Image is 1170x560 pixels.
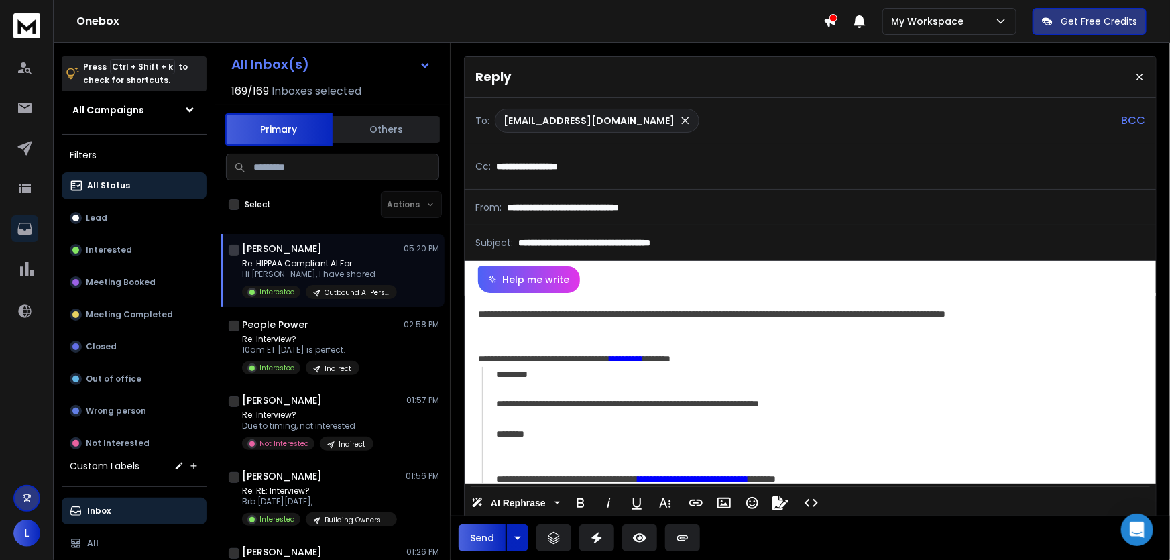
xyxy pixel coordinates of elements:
[62,398,207,425] button: Wrong person
[76,13,823,30] h1: Onebox
[652,490,678,516] button: More Text
[325,288,389,298] p: Outbound AI Personalized
[1033,8,1147,35] button: Get Free Credits
[86,374,141,384] p: Out of office
[259,287,295,297] p: Interested
[404,319,439,330] p: 02:58 PM
[475,160,491,173] p: Cc:
[62,366,207,392] button: Out of office
[339,439,365,449] p: Indirect
[62,430,207,457] button: Not Interested
[242,269,397,280] p: Hi [PERSON_NAME], I have shared
[87,538,99,549] p: All
[62,498,207,524] button: Inbox
[242,318,308,331] h1: People Power
[87,506,111,516] p: Inbox
[86,309,173,320] p: Meeting Completed
[406,471,439,482] p: 01:56 PM
[891,15,969,28] p: My Workspace
[242,496,397,507] p: Brb [DATE][DATE],
[475,68,511,87] p: Reply
[221,51,442,78] button: All Inbox(s)
[62,333,207,360] button: Closed
[624,490,650,516] button: Underline (Ctrl+U)
[70,459,139,473] h3: Custom Labels
[259,363,295,373] p: Interested
[110,59,175,74] span: Ctrl + Shift + k
[325,363,351,374] p: Indirect
[488,498,548,509] span: AI Rephrase
[87,180,130,191] p: All Status
[242,242,322,256] h1: [PERSON_NAME]
[225,113,333,146] button: Primary
[242,545,322,559] h1: [PERSON_NAME]
[231,83,269,99] span: 169 / 169
[768,490,793,516] button: Signature
[259,514,295,524] p: Interested
[242,334,359,345] p: Re: Interview?
[469,490,563,516] button: AI Rephrase
[799,490,824,516] button: Code View
[475,236,513,249] p: Subject:
[62,301,207,328] button: Meeting Completed
[62,237,207,264] button: Interested
[242,486,397,496] p: Re: RE: Interview?
[62,269,207,296] button: Meeting Booked
[242,258,397,269] p: Re: HIPPAA Compliant AI For
[13,520,40,547] button: L
[86,341,117,352] p: Closed
[242,410,373,421] p: Re: Interview?
[406,547,439,557] p: 01:26 PM
[242,421,373,431] p: Due to timing, not interested
[1121,514,1153,546] div: Open Intercom Messenger
[86,406,146,416] p: Wrong person
[596,490,622,516] button: Italic (Ctrl+I)
[504,114,675,127] p: [EMAIL_ADDRESS][DOMAIN_NAME]
[1061,15,1137,28] p: Get Free Credits
[83,60,188,87] p: Press to check for shortcuts.
[475,201,502,214] p: From:
[478,266,580,293] button: Help me write
[62,530,207,557] button: All
[62,205,207,231] button: Lead
[406,395,439,406] p: 01:57 PM
[86,277,156,288] p: Meeting Booked
[242,394,322,407] h1: [PERSON_NAME]
[272,83,361,99] h3: Inboxes selected
[13,13,40,38] img: logo
[459,524,506,551] button: Send
[86,245,132,256] p: Interested
[683,490,709,516] button: Insert Link (Ctrl+K)
[325,515,389,525] p: Building Owners Indirect
[72,103,144,117] h1: All Campaigns
[231,58,309,71] h1: All Inbox(s)
[242,345,359,355] p: 10am ET [DATE] is perfect.
[475,114,489,127] p: To:
[245,199,271,210] label: Select
[740,490,765,516] button: Emoticons
[242,469,322,483] h1: [PERSON_NAME]
[711,490,737,516] button: Insert Image (Ctrl+P)
[62,146,207,164] h3: Filters
[1121,113,1145,129] p: BCC
[568,490,593,516] button: Bold (Ctrl+B)
[62,172,207,199] button: All Status
[86,438,150,449] p: Not Interested
[62,97,207,123] button: All Campaigns
[333,115,440,144] button: Others
[404,243,439,254] p: 05:20 PM
[259,439,309,449] p: Not Interested
[86,213,107,223] p: Lead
